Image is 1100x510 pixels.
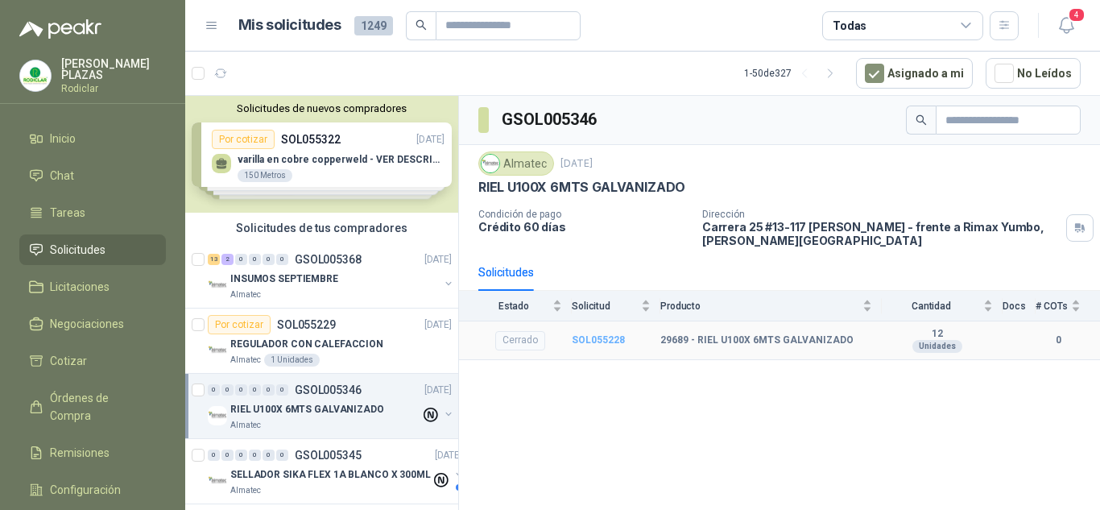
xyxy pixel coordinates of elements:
span: Tareas [50,204,85,222]
a: 0 0 0 0 0 0 GSOL005345[DATE] Company LogoSELLADOR SIKA FLEX 1A BLANCO X 300MLAlmatec [208,446,465,497]
span: Producto [660,301,859,312]
span: Configuración [50,481,121,499]
p: Almatec [230,484,261,497]
div: 0 [235,384,247,396]
div: 0 [221,450,234,461]
a: SOL055228 [572,334,625,346]
p: [DATE] [424,317,452,333]
span: Inicio [50,130,76,147]
button: Asignado a mi [856,58,973,89]
div: Almatec [478,151,554,176]
p: Condición de pago [478,209,689,220]
div: 0 [235,254,247,265]
div: 0 [276,254,288,265]
span: Solicitudes [50,241,105,259]
div: 1 Unidades [264,354,320,367]
th: Docs [1003,291,1036,321]
h3: GSOL005346 [502,107,599,132]
b: 12 [882,328,993,341]
div: Por cotizar [208,315,271,334]
img: Company Logo [208,406,227,425]
div: 1 - 50 de 327 [744,60,843,86]
a: Cotizar [19,346,166,376]
div: 13 [208,254,220,265]
th: Producto [660,291,882,321]
span: Chat [50,167,74,185]
a: 0 0 0 0 0 0 GSOL005346[DATE] Company LogoRIEL U100X 6MTS GALVANIZADOAlmatec [208,380,455,432]
a: Tareas [19,197,166,228]
th: Solicitud [572,291,660,321]
p: [DATE] [424,252,452,267]
span: 4 [1068,7,1086,23]
p: GSOL005368 [295,254,362,265]
div: 0 [276,450,288,461]
div: 0 [249,450,261,461]
p: GSOL005346 [295,384,362,396]
div: 0 [208,384,220,396]
button: 4 [1052,11,1081,40]
span: Negociaciones [50,315,124,333]
img: Company Logo [482,155,499,172]
div: 0 [263,384,275,396]
p: [DATE] [435,448,462,463]
div: 2 [221,254,234,265]
span: Solicitud [572,301,638,312]
span: search [416,19,427,31]
p: RIEL U100X 6MTS GALVANIZADO [478,179,685,196]
a: Licitaciones [19,272,166,302]
p: SELLADOR SIKA FLEX 1A BLANCO X 300ML [230,467,431,483]
th: # COTs [1036,291,1100,321]
a: Chat [19,160,166,191]
button: Solicitudes de nuevos compradores [192,102,452,114]
img: Logo peakr [19,19,101,39]
p: Almatec [230,288,261,301]
p: Carrera 25 #13-117 [PERSON_NAME] - frente a Rimax Yumbo , [PERSON_NAME][GEOGRAPHIC_DATA] [702,220,1060,247]
p: INSUMOS SEPTIEMBRE [230,272,338,287]
p: GSOL005345 [295,450,362,461]
span: search [916,114,927,126]
img: Company Logo [20,60,51,91]
div: 0 [235,450,247,461]
p: SOL055229 [277,319,336,330]
div: Solicitudes [478,263,534,281]
p: [DATE] [560,156,593,172]
span: 1249 [354,16,393,35]
span: Cotizar [50,352,87,370]
a: Órdenes de Compra [19,383,166,431]
p: RIEL U100X 6MTS GALVANIZADO [230,402,384,417]
a: Inicio [19,123,166,154]
span: Órdenes de Compra [50,389,151,425]
div: 0 [249,254,261,265]
b: 0 [1036,333,1081,348]
div: 0 [249,384,261,396]
div: Todas [833,17,866,35]
p: Almatec [230,419,261,432]
a: Remisiones [19,437,166,468]
th: Cantidad [882,291,1003,321]
p: [PERSON_NAME] PLAZAS [61,58,166,81]
img: Company Logo [208,471,227,491]
div: Solicitudes de nuevos compradoresPor cotizarSOL055322[DATE] varilla en cobre copperweld - VER DES... [185,96,458,213]
th: Estado [459,291,572,321]
span: Cantidad [882,301,980,312]
div: 0 [276,384,288,396]
a: Negociaciones [19,309,166,339]
p: Crédito 60 días [478,220,689,234]
span: Estado [478,301,549,312]
h1: Mis solicitudes [238,14,341,37]
img: Company Logo [208,341,227,360]
span: Remisiones [50,444,110,462]
div: Unidades [912,340,962,353]
a: Por cotizarSOL055229[DATE] Company LogoREGULADOR CON CALEFACCIONAlmatec1 Unidades [185,309,458,374]
p: Almatec [230,354,261,367]
b: 29689 - RIEL U100X 6MTS GALVANIZADO [660,334,854,347]
button: No Leídos [986,58,1081,89]
p: REGULADOR CON CALEFACCION [230,337,383,352]
div: 0 [263,450,275,461]
p: Rodiclar [61,84,166,93]
span: # COTs [1036,301,1068,312]
div: Solicitudes de tus compradores [185,213,458,243]
div: 0 [221,384,234,396]
a: Configuración [19,475,166,505]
